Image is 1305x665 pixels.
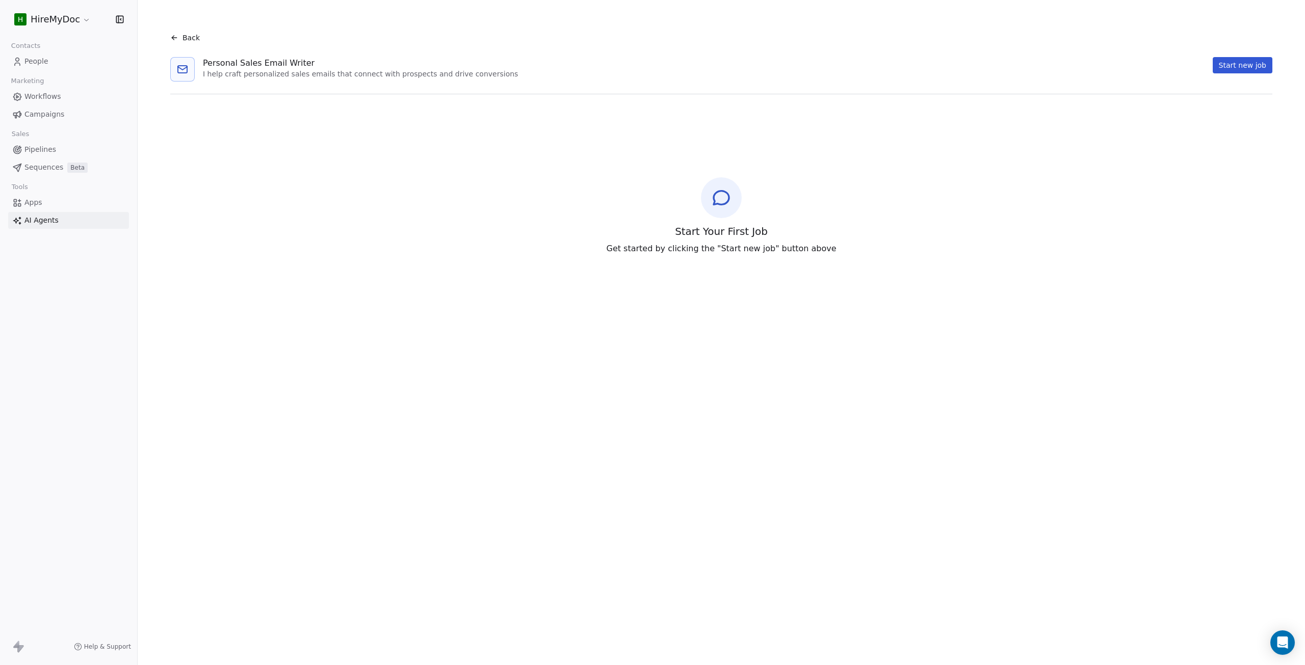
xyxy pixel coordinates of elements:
[7,38,45,54] span: Contacts
[67,163,88,173] span: Beta
[203,57,518,69] div: Personal Sales Email Writer
[8,106,129,123] a: Campaigns
[8,53,129,70] a: People
[18,14,23,24] span: H
[24,197,42,208] span: Apps
[182,33,200,43] span: Back
[74,643,131,651] a: Help & Support
[1213,57,1272,73] button: Start new job
[84,643,131,651] span: Help & Support
[24,109,64,120] span: Campaigns
[1270,630,1295,655] div: Open Intercom Messenger
[675,224,768,238] span: Start Your First Job
[31,13,80,26] span: HireMyDoc
[12,11,93,28] button: HHireMyDoc
[8,194,129,211] a: Apps
[24,215,59,226] span: AI Agents
[7,179,32,195] span: Tools
[24,56,48,67] span: People
[203,69,518,79] div: I help craft personalized sales emails that connect with prospects and drive conversions
[7,126,34,142] span: Sales
[24,162,63,173] span: Sequences
[24,91,61,102] span: Workflows
[7,73,48,89] span: Marketing
[8,141,129,158] a: Pipelines
[8,159,129,176] a: SequencesBeta
[24,144,56,155] span: Pipelines
[8,88,129,105] a: Workflows
[8,212,129,229] a: AI Agents
[606,243,836,255] span: Get started by clicking the "Start new job" button above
